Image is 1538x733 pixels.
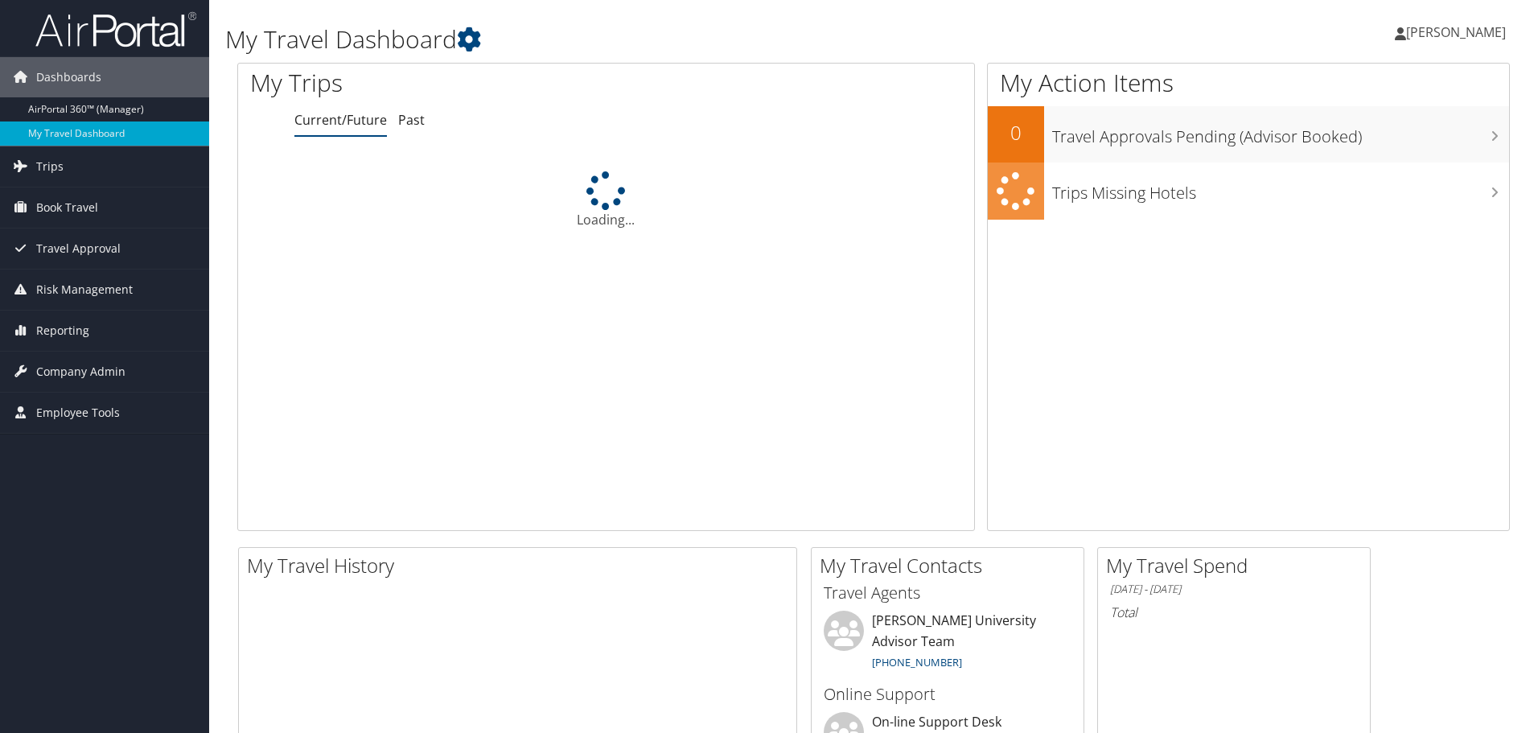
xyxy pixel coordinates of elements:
[988,163,1509,220] a: Trips Missing Hotels
[1106,552,1370,579] h2: My Travel Spend
[1110,582,1358,597] h6: [DATE] - [DATE]
[36,187,98,228] span: Book Travel
[820,552,1084,579] h2: My Travel Contacts
[36,270,133,310] span: Risk Management
[872,655,962,669] a: [PHONE_NUMBER]
[36,311,89,351] span: Reporting
[36,352,125,392] span: Company Admin
[1052,117,1509,148] h3: Travel Approvals Pending (Advisor Booked)
[824,582,1071,604] h3: Travel Agents
[36,57,101,97] span: Dashboards
[1052,174,1509,204] h3: Trips Missing Hotels
[250,66,656,100] h1: My Trips
[1110,603,1358,621] h6: Total
[988,106,1509,163] a: 0Travel Approvals Pending (Advisor Booked)
[1406,23,1506,41] span: [PERSON_NAME]
[294,111,387,129] a: Current/Future
[238,171,974,229] div: Loading...
[225,23,1090,56] h1: My Travel Dashboard
[36,146,64,187] span: Trips
[988,66,1509,100] h1: My Action Items
[988,119,1044,146] h2: 0
[398,111,425,129] a: Past
[816,611,1079,677] li: [PERSON_NAME] University Advisor Team
[35,10,196,48] img: airportal-logo.png
[247,552,796,579] h2: My Travel History
[36,229,121,269] span: Travel Approval
[1395,8,1522,56] a: [PERSON_NAME]
[824,683,1071,706] h3: Online Support
[36,393,120,433] span: Employee Tools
